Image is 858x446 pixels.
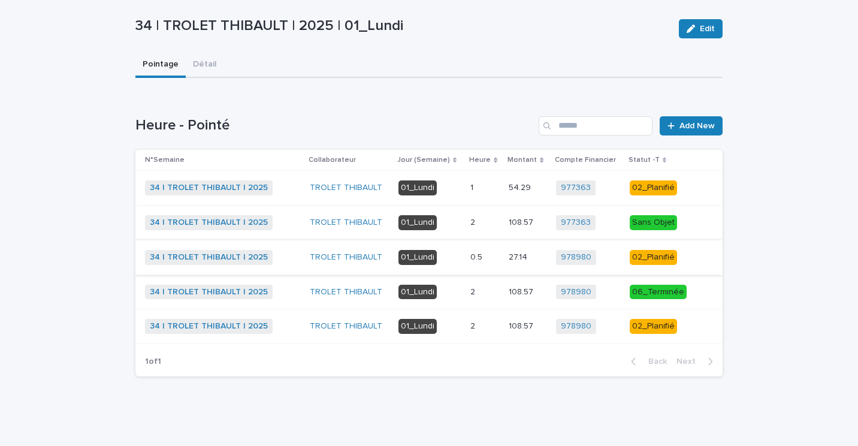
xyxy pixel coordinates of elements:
[676,357,703,366] span: Next
[310,287,382,297] a: TROLET THIBAULT
[310,218,382,228] a: TROLET THIBAULT
[150,321,268,332] a: 34 | TROLET THIBAULT | 2025
[469,153,491,167] p: Heure
[398,250,437,265] div: 01_Lundi
[135,53,186,78] button: Pointage
[186,53,223,78] button: Détail
[561,321,591,332] a: 978980
[509,180,533,193] p: 54.29
[509,215,536,228] p: 108.57
[621,356,672,367] button: Back
[470,319,478,332] p: 2
[470,250,485,263] p: 0.5
[561,218,591,228] a: 977363
[509,250,530,263] p: 27.14
[135,309,723,344] tr: 34 | TROLET THIBAULT | 2025 TROLET THIBAULT 01_Lundi22 108.57108.57 978980 02_Planifié
[672,356,723,367] button: Next
[150,183,268,193] a: 34 | TROLET THIBAULT | 2025
[561,252,591,263] a: 978980
[150,218,268,228] a: 34 | TROLET THIBAULT | 2025
[630,250,677,265] div: 02_Planifié
[630,180,677,195] div: 02_Planifié
[135,117,534,134] h1: Heure - Pointé
[150,287,268,297] a: 34 | TROLET THIBAULT | 2025
[135,17,669,35] p: 34 | TROLET THIBAULT | 2025 | 01_Lundi
[470,285,478,297] p: 2
[679,122,715,130] span: Add New
[135,347,171,376] p: 1 of 1
[135,205,723,240] tr: 34 | TROLET THIBAULT | 2025 TROLET THIBAULT 01_Lundi22 108.57108.57 977363 Sans Objet
[555,153,616,167] p: Compte Financier
[470,215,478,228] p: 2
[150,252,268,263] a: 34 | TROLET THIBAULT | 2025
[630,215,677,230] div: Sans Objet
[135,171,723,206] tr: 34 | TROLET THIBAULT | 2025 TROLET THIBAULT 01_Lundi11 54.2954.29 977363 02_Planifié
[398,215,437,230] div: 01_Lundi
[310,183,382,193] a: TROLET THIBAULT
[630,319,677,334] div: 02_Planifié
[309,153,356,167] p: Collaborateur
[310,252,382,263] a: TROLET THIBAULT
[509,285,536,297] p: 108.57
[509,319,536,332] p: 108.57
[641,357,667,366] span: Back
[397,153,450,167] p: Jour (Semaine)
[679,19,723,38] button: Edit
[561,183,591,193] a: 977363
[135,240,723,275] tr: 34 | TROLET THIBAULT | 2025 TROLET THIBAULT 01_Lundi0.50.5 27.1427.14 978980 02_Planifié
[539,116,652,135] input: Search
[561,287,591,297] a: 978980
[629,153,660,167] p: Statut -T
[310,321,382,332] a: TROLET THIBAULT
[630,285,687,300] div: 06_Terminée
[660,116,723,135] a: Add New
[507,153,537,167] p: Montant
[135,275,723,309] tr: 34 | TROLET THIBAULT | 2025 TROLET THIBAULT 01_Lundi22 108.57108.57 978980 06_Terminée
[145,153,185,167] p: N°Semaine
[398,285,437,300] div: 01_Lundi
[700,25,715,33] span: Edit
[398,319,437,334] div: 01_Lundi
[398,180,437,195] div: 01_Lundi
[470,180,476,193] p: 1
